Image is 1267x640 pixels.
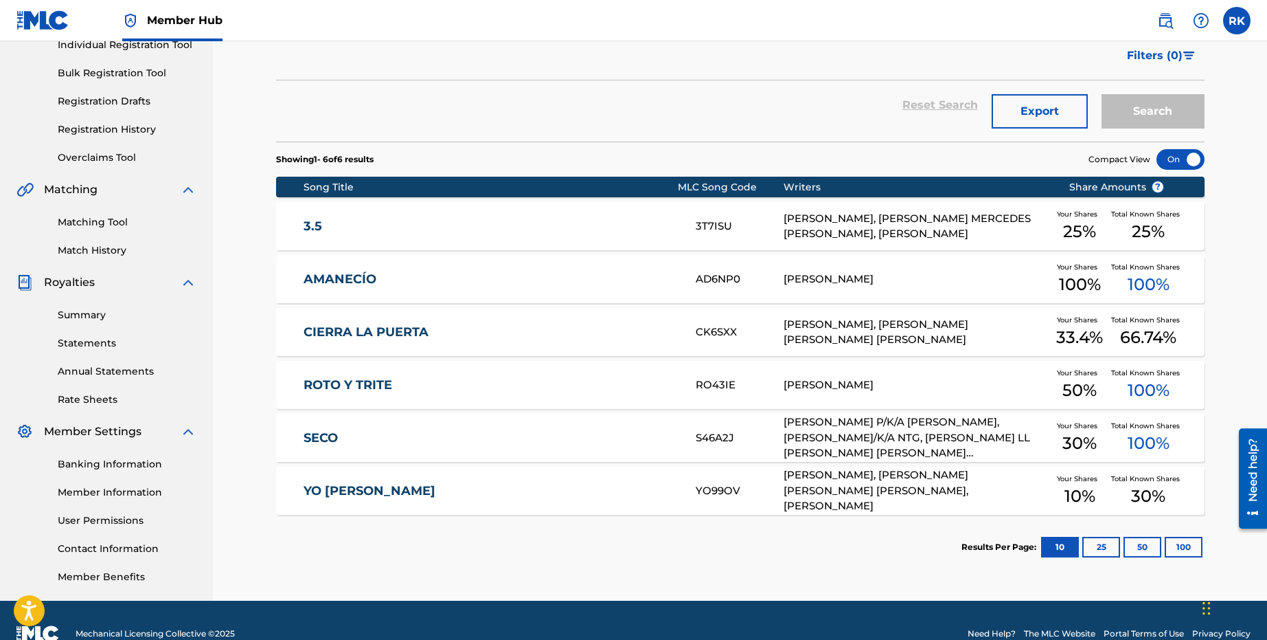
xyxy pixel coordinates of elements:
span: 30 % [1062,431,1097,456]
span: Member Hub [147,12,222,28]
a: Bulk Registration Tool [58,66,196,80]
img: expand [180,423,196,440]
span: Your Shares [1057,421,1103,431]
div: Drag [1202,588,1211,629]
img: filter [1183,52,1195,60]
a: Public Search [1152,7,1179,34]
div: Help [1187,7,1215,34]
span: Your Shares [1057,368,1103,378]
span: 25 % [1063,219,1096,244]
div: User Menu [1223,7,1251,34]
div: AD6NP0 [696,272,784,287]
a: Individual Registration Tool [58,38,196,52]
span: ? [1152,181,1163,192]
span: Your Shares [1057,262,1103,272]
div: CK6SXX [696,324,784,340]
a: Contact Information [58,542,196,556]
img: Member Settings [16,423,33,440]
img: Top Rightsholder [122,12,139,29]
a: Need Help? [968,628,1016,640]
a: Overclaims Tool [58,151,196,165]
a: ROTO Y TRITE [304,377,677,393]
div: [PERSON_NAME], [PERSON_NAME] MERCEDES [PERSON_NAME], [PERSON_NAME] [784,211,1048,242]
img: Royalties [16,274,33,291]
span: 100 % [1128,378,1169,403]
span: 33.4 % [1056,325,1103,350]
button: 100 [1165,537,1202,558]
a: Match History [58,243,196,258]
a: 3.5 [304,219,677,234]
iframe: Resource Center [1229,423,1267,533]
div: Song Title [304,180,678,195]
span: Your Shares [1057,315,1103,325]
span: Total Known Shares [1111,474,1185,484]
div: 3T7ISU [696,219,784,234]
span: Total Known Shares [1111,209,1185,219]
span: Mechanical Licensing Collective © 2025 [76,628,235,640]
a: AMANECÍO [304,272,677,287]
img: MLC Logo [16,10,69,30]
a: SECO [304,430,677,446]
img: search [1157,12,1174,29]
span: 100 % [1128,431,1169,456]
a: Member Information [58,485,196,500]
a: Member Benefits [58,570,196,584]
a: YO [PERSON_NAME] [304,483,677,499]
a: Annual Statements [58,364,196,379]
img: help [1193,12,1209,29]
a: User Permissions [58,514,196,528]
button: 10 [1041,537,1079,558]
iframe: Chat Widget [1198,574,1267,640]
span: Your Shares [1057,474,1103,484]
a: Matching Tool [58,215,196,230]
span: Compact View [1088,153,1150,166]
span: Total Known Shares [1111,262,1185,272]
div: [PERSON_NAME], [PERSON_NAME] [PERSON_NAME] [PERSON_NAME], [PERSON_NAME] [784,467,1048,514]
div: RO43IE [696,377,784,393]
img: expand [180,274,196,291]
span: Total Known Shares [1111,368,1185,378]
div: S46A2J [696,430,784,446]
div: [PERSON_NAME], [PERSON_NAME] [PERSON_NAME] [PERSON_NAME] [784,317,1048,348]
button: Export [992,94,1088,129]
span: Your Shares [1057,209,1103,219]
a: Registration Drafts [58,94,196,109]
span: 50 % [1062,378,1097,403]
a: The MLC Website [1024,628,1095,640]
span: Total Known Shares [1111,315,1185,325]
span: Share Amounts [1069,180,1164,195]
a: Summary [58,308,196,322]
img: expand [180,181,196,198]
a: Privacy Policy [1192,628,1251,640]
div: YO99OV [696,483,784,499]
span: 25 % [1132,219,1165,244]
a: Portal Terms of Use [1104,628,1184,640]
button: 50 [1123,537,1161,558]
img: Matching [16,181,34,198]
a: Rate Sheets [58,393,196,407]
p: Results Per Page: [961,541,1040,553]
span: Royalties [44,274,95,291]
span: Member Settings [44,423,141,440]
div: MLC Song Code [678,180,784,195]
span: Total Known Shares [1111,421,1185,431]
a: CIERRA LA PUERTA [304,324,677,340]
span: Matching [44,181,98,198]
span: Filters ( 0 ) [1127,47,1183,64]
span: 100 % [1059,272,1101,297]
div: [PERSON_NAME] [784,272,1048,287]
span: 100 % [1128,272,1169,297]
a: Registration History [58,122,196,137]
span: 66.74 % [1120,325,1176,350]
span: 30 % [1131,484,1165,509]
p: Showing 1 - 6 of 6 results [276,153,374,166]
div: [PERSON_NAME] P/K/A [PERSON_NAME], [PERSON_NAME]/K/A NTG, [PERSON_NAME] LL [PERSON_NAME] [PERSON_... [784,415,1048,461]
button: Filters (0) [1119,38,1205,73]
div: [PERSON_NAME] [784,377,1048,393]
a: Banking Information [58,457,196,472]
a: Statements [58,336,196,351]
span: 10 % [1064,484,1095,509]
